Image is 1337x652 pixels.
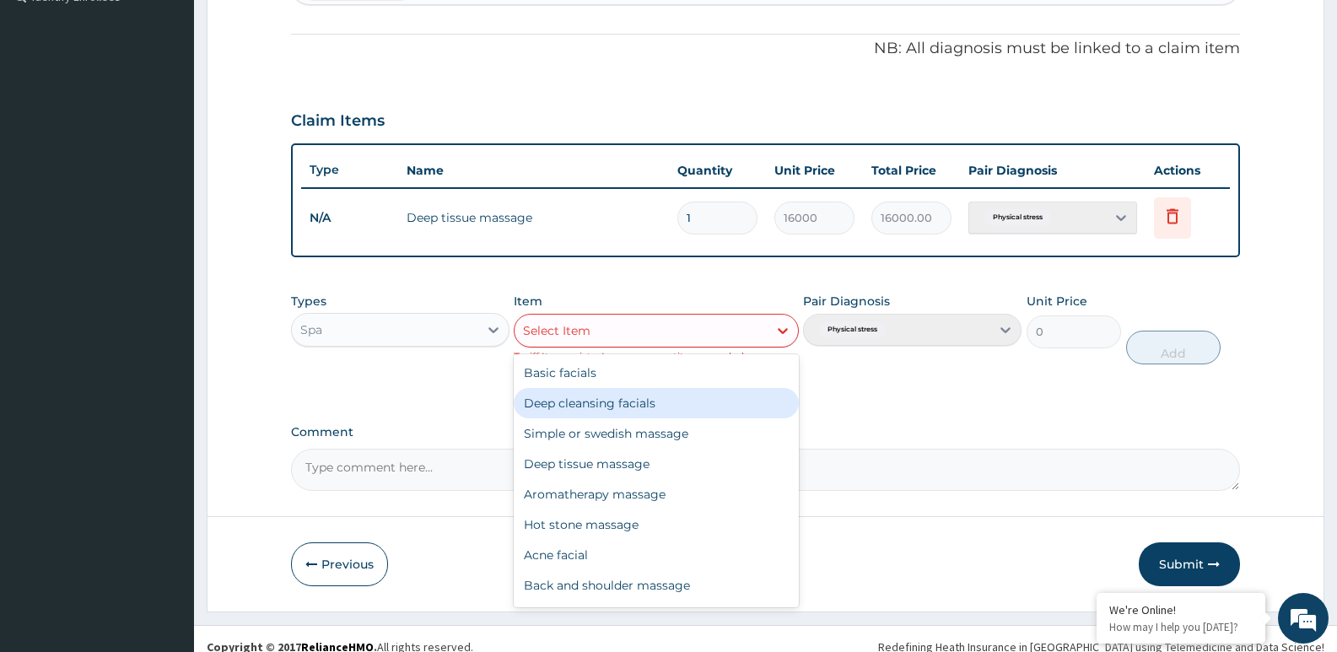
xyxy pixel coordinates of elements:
div: Indian head massage [514,601,798,631]
div: Deep tissue massage [514,449,798,479]
div: Spa [300,321,322,338]
th: Name [398,154,669,187]
div: Select Item [523,322,590,339]
label: Item [514,293,542,310]
textarea: Type your message and hit 'Enter' [8,461,321,520]
td: N/A [301,202,398,234]
th: Total Price [863,154,960,187]
th: Unit Price [766,154,863,187]
div: Back and shoulder massage [514,570,798,601]
label: Comment [291,425,1240,439]
button: Previous [291,542,388,586]
th: Pair Diagnosis [960,154,1146,187]
th: Actions [1146,154,1230,187]
div: Hot stone massage [514,509,798,540]
div: Minimize live chat window [277,8,317,49]
th: Type [301,154,398,186]
label: Types [291,294,326,309]
p: NB: All diagnosis must be linked to a claim item [291,38,1240,60]
div: Simple or swedish massage [514,418,798,449]
label: Pair Diagnosis [803,293,890,310]
div: Aromatherapy massage [514,479,798,509]
div: Chat with us now [88,94,283,116]
h3: Claim Items [291,112,385,131]
div: Acne facial [514,540,798,570]
th: Quantity [669,154,766,187]
div: Basic facials [514,358,798,388]
label: Unit Price [1027,293,1087,310]
button: Submit [1139,542,1240,586]
span: We're online! [98,213,233,383]
small: Tariff Item exists, Increase quantity as needed [514,350,744,363]
div: Deep cleansing facials [514,388,798,418]
td: Deep tissue massage [398,201,669,234]
p: How may I help you today? [1109,620,1253,634]
img: d_794563401_company_1708531726252_794563401 [31,84,68,127]
div: We're Online! [1109,602,1253,617]
button: Add [1126,331,1221,364]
